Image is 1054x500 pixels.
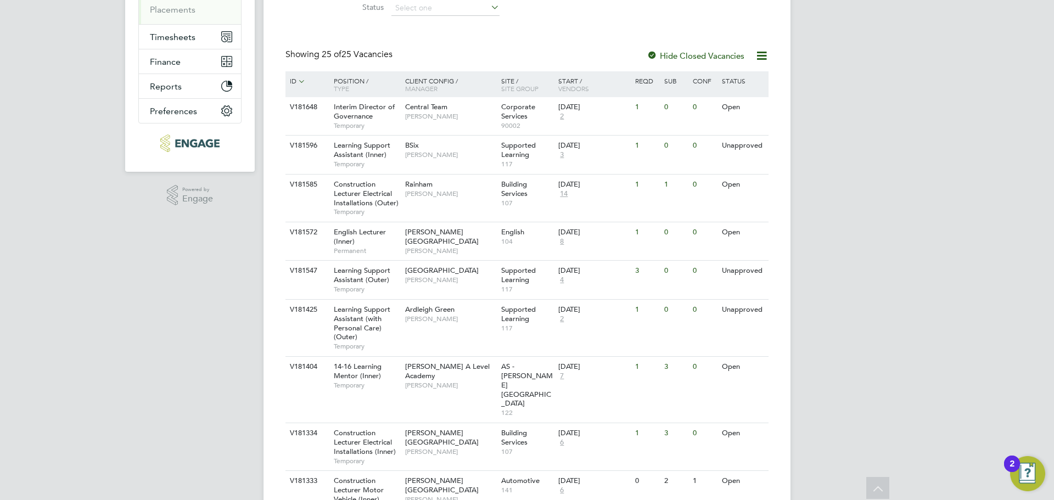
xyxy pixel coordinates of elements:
div: 3 [661,423,690,443]
span: Building Services [501,179,528,198]
span: Temporary [334,121,400,130]
input: Select one [391,1,500,16]
div: 0 [690,357,719,377]
div: [DATE] [558,476,630,486]
span: 107 [501,447,553,456]
span: Temporary [334,207,400,216]
span: 117 [501,285,553,294]
div: [DATE] [558,305,630,314]
span: Learning Support Assistant (with Personal Care) (Outer) [334,305,390,342]
div: 0 [661,136,690,156]
div: 0 [690,300,719,320]
span: Rainham [405,179,433,189]
div: Site / [498,71,556,98]
a: Placements [150,4,195,15]
div: 1 [632,300,661,320]
span: Type [334,84,349,93]
button: Timesheets [139,25,241,49]
div: 0 [661,97,690,117]
span: [PERSON_NAME] [405,276,496,284]
span: 25 of [322,49,341,60]
a: Powered byEngage [167,185,214,206]
div: 1 [632,136,661,156]
span: Automotive [501,476,540,485]
div: 0 [690,97,719,117]
span: Finance [150,57,181,67]
div: Showing [285,49,395,60]
span: 2 [558,314,565,324]
div: Status [719,71,767,90]
span: Permanent [334,246,400,255]
div: [DATE] [558,362,630,372]
div: Unapproved [719,300,767,320]
span: English [501,227,524,237]
span: 104 [501,237,553,246]
div: [DATE] [558,103,630,112]
span: Vendors [558,84,589,93]
div: 1 [690,471,719,491]
span: 141 [501,486,553,495]
div: V181404 [287,357,326,377]
span: 117 [501,324,553,333]
div: 3 [632,261,661,281]
div: 1 [661,175,690,195]
span: Central Team [405,102,447,111]
span: Interim Director of Governance [334,102,395,121]
span: Temporary [334,457,400,465]
label: Status [321,2,384,12]
span: [GEOGRAPHIC_DATA] [405,266,479,275]
span: 122 [501,408,553,417]
button: Preferences [139,99,241,123]
div: Start / [556,71,632,98]
div: 1 [632,97,661,117]
span: [PERSON_NAME] [405,112,496,121]
span: [PERSON_NAME][GEOGRAPHIC_DATA] [405,227,479,246]
span: 14-16 Learning Mentor (Inner) [334,362,382,380]
span: [PERSON_NAME] [405,314,496,323]
span: Ardleigh Green [405,305,455,314]
div: V181333 [287,471,326,491]
a: Go to home page [138,134,242,152]
div: Unapproved [719,136,767,156]
span: 4 [558,276,565,285]
span: 7 [558,372,565,381]
div: Unapproved [719,261,767,281]
span: Engage [182,194,213,204]
div: 1 [632,222,661,243]
button: Finance [139,49,241,74]
span: Supported Learning [501,305,536,323]
div: 2 [1010,464,1014,478]
span: Temporary [334,285,400,294]
span: Manager [405,84,438,93]
span: Building Services [501,428,528,447]
span: [PERSON_NAME] [405,150,496,159]
span: BSix [405,141,419,150]
span: Corporate Services [501,102,535,121]
div: 0 [690,175,719,195]
span: [PERSON_NAME] [405,246,496,255]
span: 3 [558,150,565,160]
div: 2 [661,471,690,491]
div: V181585 [287,175,326,195]
div: V181425 [287,300,326,320]
span: Temporary [334,381,400,390]
div: 0 [690,136,719,156]
div: Open [719,357,767,377]
button: Open Resource Center, 2 new notifications [1010,456,1045,491]
div: Reqd [632,71,661,90]
div: V181648 [287,97,326,117]
div: Conf [690,71,719,90]
div: ID [287,71,326,91]
span: Learning Support Assistant (Outer) [334,266,390,284]
span: Temporary [334,160,400,168]
div: 0 [690,261,719,281]
div: [DATE] [558,141,630,150]
span: Site Group [501,84,539,93]
span: Construction Lecturer Electrical Installations (Inner) [334,428,396,456]
div: [DATE] [558,228,630,237]
div: [DATE] [558,266,630,276]
div: Position / [326,71,402,98]
span: [PERSON_NAME][GEOGRAPHIC_DATA] [405,476,479,495]
span: [PERSON_NAME][GEOGRAPHIC_DATA] [405,428,479,447]
span: 14 [558,189,569,199]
